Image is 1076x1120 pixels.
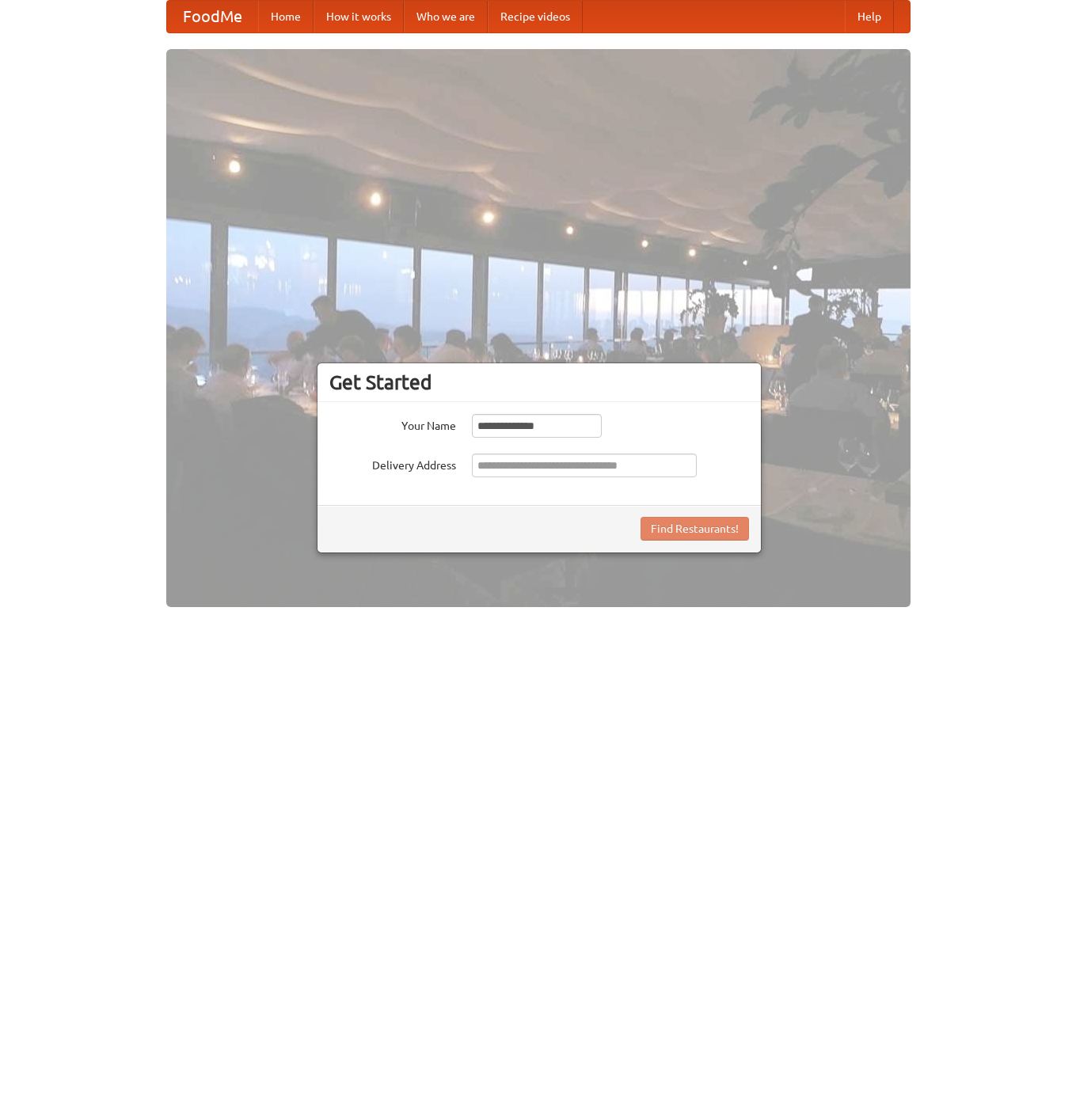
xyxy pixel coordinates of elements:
[329,370,749,394] h3: Get Started
[258,1,314,32] a: Home
[314,1,404,32] a: How it works
[641,517,749,541] button: Find Restaurants!
[329,454,456,473] label: Delivery Address
[404,1,488,32] a: Who we are
[488,1,583,32] a: Recipe videos
[845,1,894,32] a: Help
[329,414,456,434] label: Your Name
[167,1,258,32] a: FoodMe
